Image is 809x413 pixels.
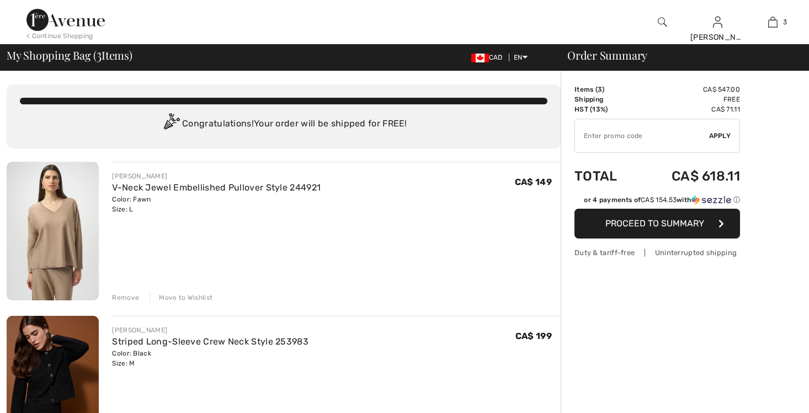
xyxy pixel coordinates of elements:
img: Sezzle [691,195,731,205]
div: Move to Wishlist [150,293,212,303]
td: CA$ 618.11 [638,157,740,195]
div: or 4 payments ofCA$ 154.53withSezzle Click to learn more about Sezzle [574,195,740,209]
img: My Info [713,15,722,29]
span: CA$ 149 [515,177,552,187]
a: Striped Long-Sleeve Crew Neck Style 253983 [112,336,308,347]
span: Proceed to Summary [605,218,704,229]
input: Promo code [575,119,709,152]
img: Congratulation2.svg [160,113,182,135]
img: My Bag [768,15,778,29]
span: EN [514,54,528,61]
div: or 4 payments of with [584,195,740,205]
a: V-Neck Jewel Embellished Pullover Style 244921 [112,182,321,193]
div: [PERSON_NAME] [112,325,308,335]
img: search the website [658,15,667,29]
td: Free [638,94,740,104]
td: Shipping [574,94,638,104]
div: [PERSON_NAME] [690,31,744,43]
div: Color: Fawn Size: L [112,194,321,214]
span: 3 [598,86,602,93]
div: Order Summary [554,50,802,61]
div: Congratulations! Your order will be shipped for FREE! [20,113,547,135]
div: Remove [112,293,139,303]
td: CA$ 547.00 [638,84,740,94]
div: [PERSON_NAME] [112,171,321,181]
span: CAD [471,54,507,61]
td: HST (13%) [574,104,638,114]
div: < Continue Shopping [26,31,93,41]
div: Duty & tariff-free | Uninterrupted shipping [574,247,740,258]
td: Items ( ) [574,84,638,94]
span: CA$ 199 [515,331,552,341]
img: Canadian Dollar [471,54,489,62]
button: Proceed to Summary [574,209,740,239]
span: Apply [709,131,731,141]
span: CA$ 154.53 [641,196,677,204]
a: Sign In [713,17,722,27]
span: 3 [97,47,102,61]
span: My Shopping Bag ( Items) [7,50,132,61]
img: 1ère Avenue [26,9,105,31]
span: 3 [783,17,787,27]
td: CA$ 71.11 [638,104,740,114]
img: V-Neck Jewel Embellished Pullover Style 244921 [7,162,99,300]
td: Total [574,157,638,195]
div: Color: Black Size: M [112,348,308,368]
a: 3 [746,15,800,29]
